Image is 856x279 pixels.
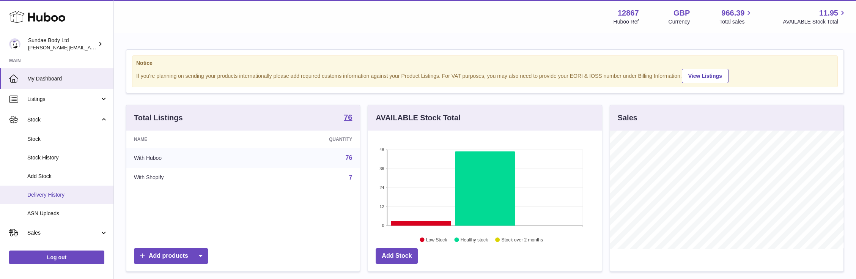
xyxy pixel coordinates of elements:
strong: GBP [673,8,690,18]
a: Log out [9,251,104,264]
div: Currency [669,18,690,25]
span: Delivery History [27,191,108,199]
th: Quantity [252,131,360,148]
h3: Sales [618,113,637,123]
td: With Shopify [126,168,252,188]
a: 76 [346,154,352,161]
div: Sundae Body Ltd [28,37,96,51]
div: If you're planning on sending your products internationally please add required customs informati... [136,68,834,83]
span: 966.39 [721,8,744,18]
a: Add Stock [376,248,418,264]
span: Stock [27,136,108,143]
a: View Listings [682,69,729,83]
span: Listings [27,96,100,103]
h3: AVAILABLE Stock Total [376,113,460,123]
strong: 12867 [618,8,639,18]
span: Stock History [27,154,108,161]
span: Sales [27,229,100,236]
th: Name [126,131,252,148]
text: 48 [380,147,384,152]
div: Huboo Ref [614,18,639,25]
a: Add products [134,248,208,264]
span: 11.95 [819,8,838,18]
span: ASN Uploads [27,210,108,217]
a: 7 [349,174,352,181]
strong: 76 [344,113,352,121]
a: 76 [344,113,352,123]
text: 36 [380,166,384,171]
text: 0 [382,223,384,228]
text: Stock over 2 months [502,237,543,243]
td: With Huboo [126,148,252,168]
text: Low Stock [426,237,447,243]
h3: Total Listings [134,113,183,123]
text: 12 [380,204,384,209]
a: 966.39 Total sales [719,8,753,25]
text: 24 [380,185,384,190]
strong: Notice [136,60,834,67]
span: AVAILABLE Stock Total [783,18,847,25]
span: [PERSON_NAME][EMAIL_ADDRESS][DOMAIN_NAME] [28,44,152,50]
img: dianne@sundaebody.com [9,38,20,50]
span: My Dashboard [27,75,108,82]
span: Add Stock [27,173,108,180]
span: Stock [27,116,100,123]
a: 11.95 AVAILABLE Stock Total [783,8,847,25]
text: Healthy stock [461,237,488,243]
span: Total sales [719,18,753,25]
